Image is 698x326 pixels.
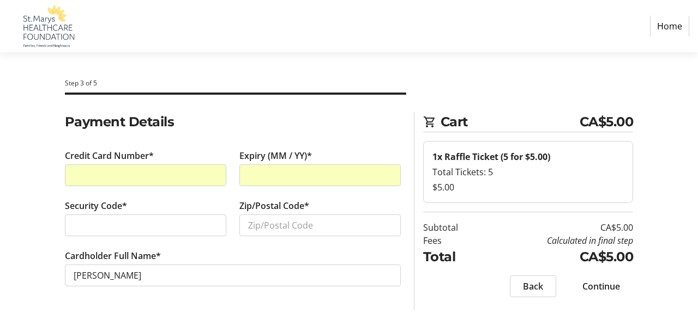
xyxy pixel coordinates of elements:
[65,149,154,162] label: Credit Card Number*
[650,16,689,36] a: Home
[484,221,633,234] td: CA$5.00
[423,221,484,234] td: Subtotal
[432,151,550,163] strong: 1x Raffle Ticket (5 for $5.00)
[65,78,634,88] div: Step 3 of 5
[65,112,401,132] h2: Payment Details
[580,112,634,132] span: CA$5.00
[248,169,392,182] iframe: Secure expiration date input frame
[523,280,543,293] span: Back
[74,219,218,232] iframe: Secure CVC input frame
[239,149,312,162] label: Expiry (MM / YY)*
[423,234,484,247] td: Fees
[441,112,580,132] span: Cart
[74,169,218,182] iframe: Secure card number input frame
[484,234,633,247] td: Calculated in final step
[432,181,624,194] div: $5.00
[65,199,127,212] label: Security Code*
[239,199,309,212] label: Zip/Postal Code*
[569,275,633,297] button: Continue
[510,275,556,297] button: Back
[423,247,484,267] td: Total
[239,214,401,236] input: Zip/Postal Code
[432,165,624,179] div: Total Tickets: 5
[484,247,633,267] td: CA$5.00
[582,280,620,293] span: Continue
[9,4,86,48] img: St. Marys Healthcare Foundation's Logo
[65,265,401,286] input: Card Holder Name
[65,249,161,262] label: Cardholder Full Name*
